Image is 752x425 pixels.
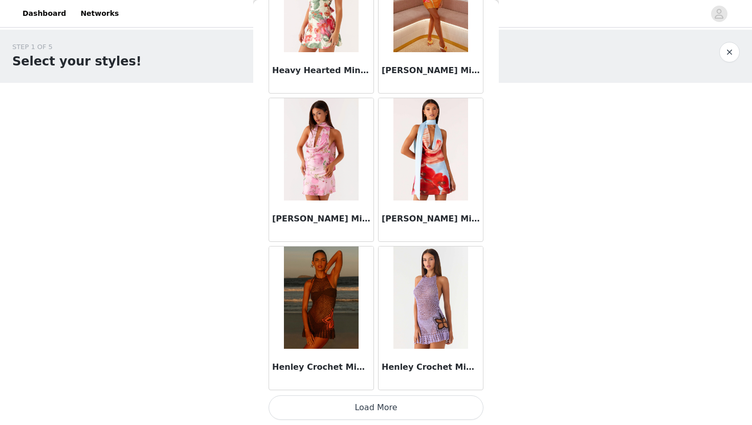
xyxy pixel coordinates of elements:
[393,98,468,200] img: Heidi Mini Dress - Turquoise Bloom
[12,52,142,71] h1: Select your styles!
[272,64,370,77] h3: Heavy Hearted Mini Dress - Yellow Floral
[393,247,468,349] img: Henley Crochet Mini Dress - Lavender
[269,395,483,420] button: Load More
[382,361,480,373] h3: Henley Crochet Mini Dress - Lavender
[74,2,125,25] a: Networks
[714,6,724,22] div: avatar
[284,247,358,349] img: Henley Crochet Mini Dress - Chocolate
[382,213,480,225] h3: [PERSON_NAME] Mini Dress - Turquoise Bloom
[16,2,72,25] a: Dashboard
[382,64,480,77] h3: [PERSON_NAME] Mini Dress - Orange Floral
[272,213,370,225] h3: [PERSON_NAME] Mini Dress - Pink Floral
[272,361,370,373] h3: Henley Crochet Mini Dress - Chocolate
[284,98,358,200] img: Heidi Mini Dress - Pink Floral
[12,42,142,52] div: STEP 1 OF 5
